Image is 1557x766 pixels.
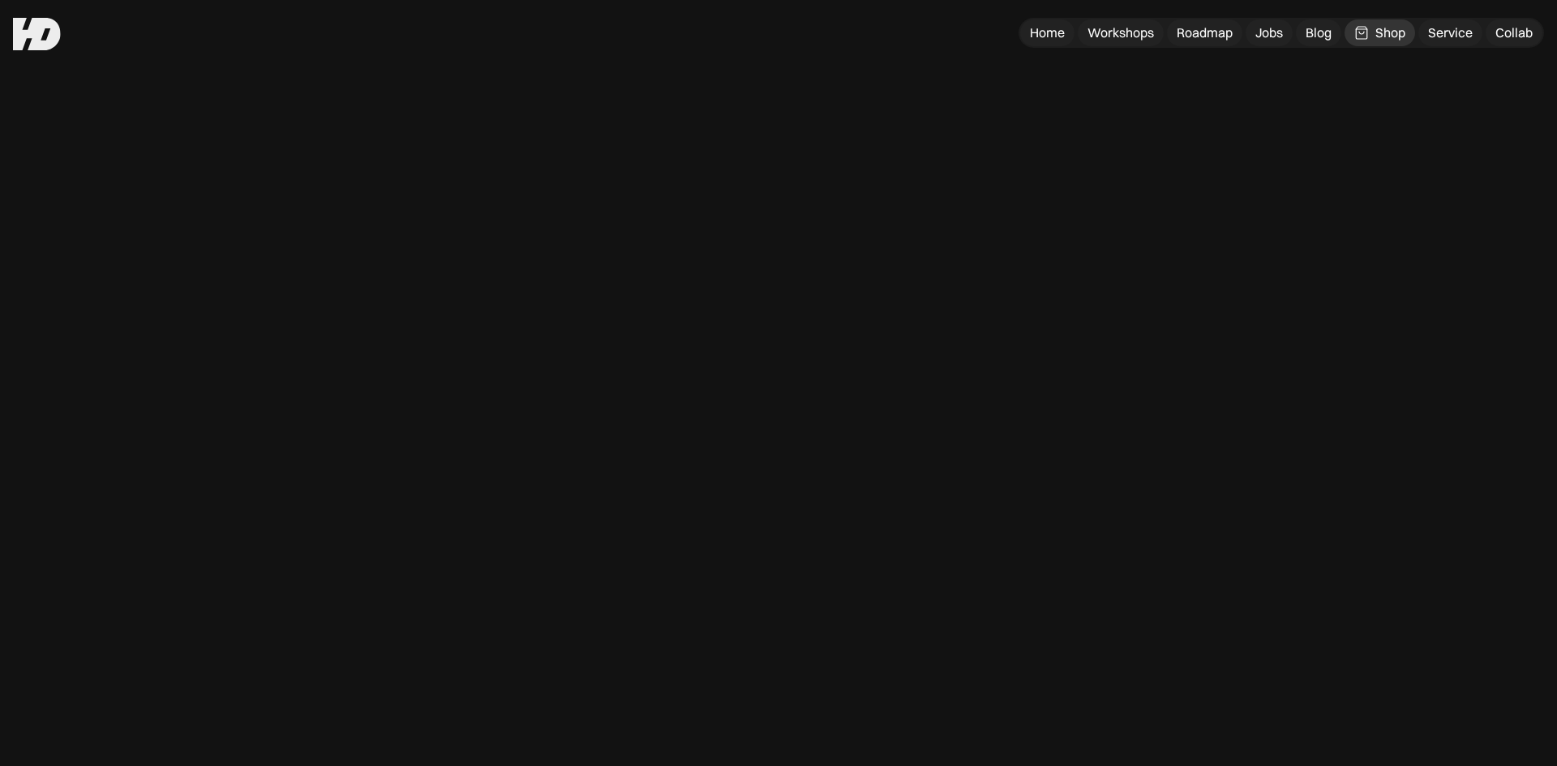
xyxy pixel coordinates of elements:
a: Workshops [1078,19,1164,46]
div: Workshops [1087,24,1154,41]
div: Service [1428,24,1473,41]
a: Jobs [1246,19,1293,46]
div: Jobs [1255,24,1283,41]
a: Home [1020,19,1074,46]
div: Home [1030,24,1065,41]
a: Blog [1296,19,1341,46]
a: Roadmap [1167,19,1242,46]
div: Blog [1306,24,1332,41]
div: Roadmap [1177,24,1233,41]
a: Service [1418,19,1482,46]
a: Collab [1486,19,1542,46]
a: Shop [1345,19,1415,46]
div: Shop [1375,24,1405,41]
div: Collab [1495,24,1533,41]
